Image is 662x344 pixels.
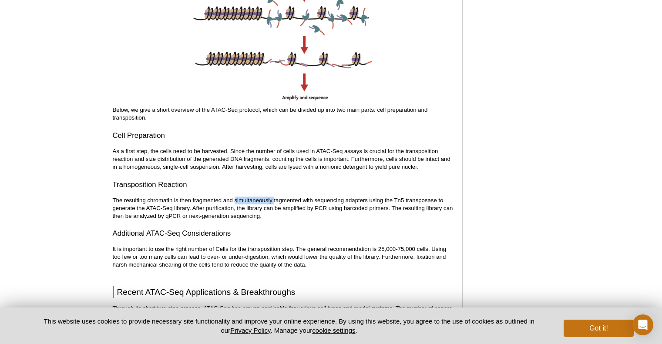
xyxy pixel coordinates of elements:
h2: Recent ATAC-Seq Applications & Breakthroughs [113,286,454,298]
button: Got it! [564,320,633,337]
p: Through its short two-step process, ATAC-Seq has proven applicable for various cell types and mod... [113,304,454,328]
p: This website uses cookies to provide necessary site functionality and improve your online experie... [29,317,550,335]
div: Open Intercom Messenger [632,314,653,335]
h3: Additional ATAC-Seq Considerations [113,228,454,239]
h3: Transposition Reaction [113,180,454,190]
h3: Cell Preparation [113,130,454,141]
p: The resulting chromatin is then fragmented and simultaneously tagmented with sequencing adapters ... [113,197,454,220]
p: As a first step, the cells need to be harvested. Since the number of cells used in ATAC-Seq assay... [113,147,454,171]
a: Privacy Policy [230,327,270,334]
p: Below, we give a short overview of the ATAC-Seq protocol, which can be divided up into two main p... [113,106,454,122]
p: It is important to use the right number of Cells for the transposition step. The general recommen... [113,245,454,269]
button: cookie settings [312,327,355,334]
